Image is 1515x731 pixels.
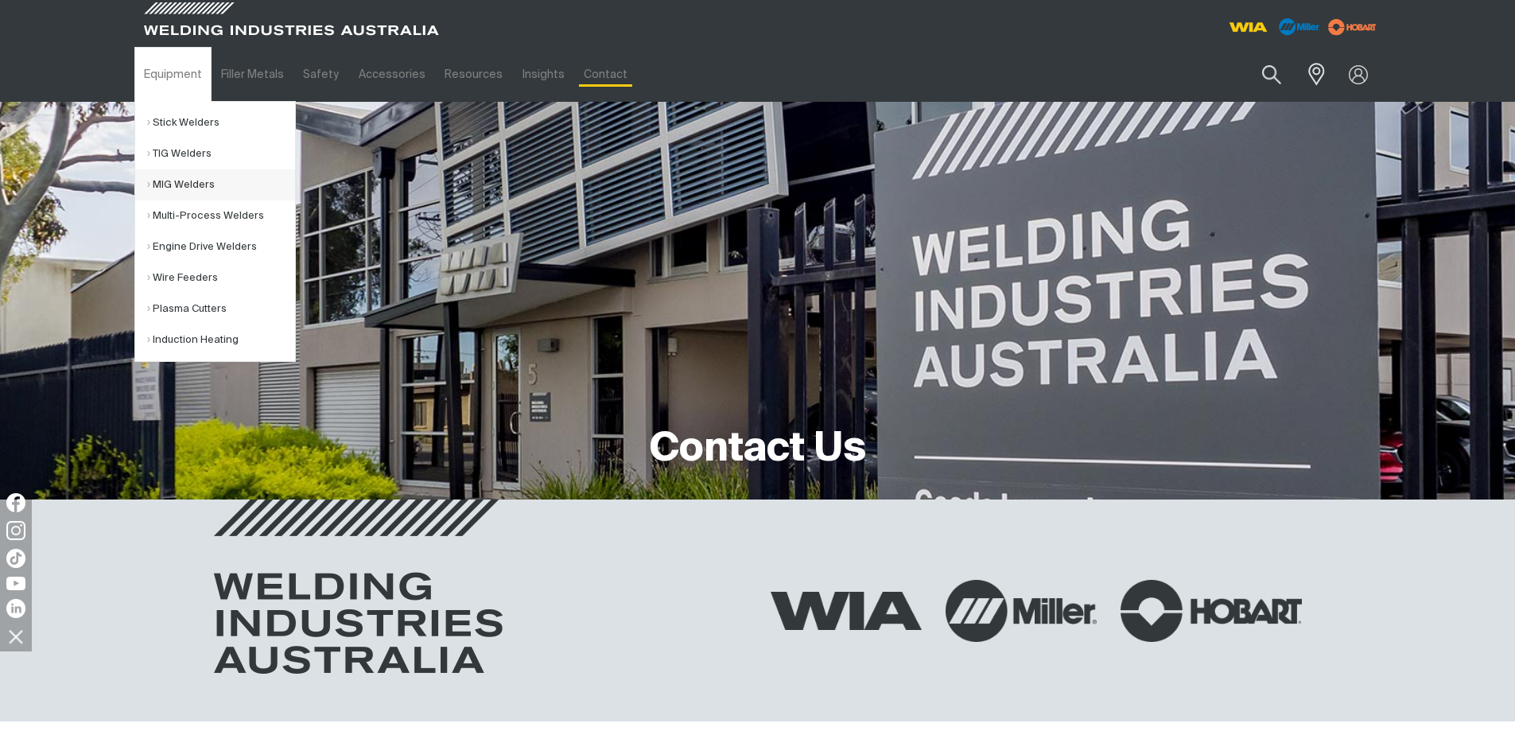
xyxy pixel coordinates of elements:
ul: Equipment Submenu [134,101,296,362]
a: Stick Welders [147,107,295,138]
a: Safety [293,47,348,102]
a: Insights [512,47,573,102]
button: Search products [1245,56,1299,93]
img: LinkedIn [6,599,25,618]
img: Hobart [1121,580,1302,642]
img: Instagram [6,521,25,540]
img: Facebook [6,493,25,512]
a: Multi-Process Welders [147,200,295,231]
img: TikTok [6,549,25,568]
a: Wire Feeders [147,262,295,294]
a: MIG Welders [147,169,295,200]
img: hide socials [2,623,29,650]
a: Filler Metals [212,47,293,102]
nav: Main [134,47,1070,102]
a: Induction Heating [147,325,295,356]
a: Accessories [349,47,435,102]
h1: Contact Us [650,424,866,476]
a: Contact [574,47,637,102]
a: Resources [435,47,512,102]
a: Engine Drive Welders [147,231,295,262]
input: Product name or item number... [1224,56,1298,93]
a: Equipment [134,47,212,102]
img: miller [1323,15,1381,39]
img: YouTube [6,577,25,590]
img: Welding Industries Australia [214,500,503,674]
a: Plasma Cutters [147,294,295,325]
img: Miller [946,580,1097,642]
a: TIG Welders [147,138,295,169]
img: WIA [771,592,922,630]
